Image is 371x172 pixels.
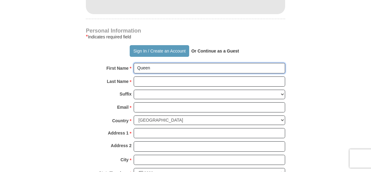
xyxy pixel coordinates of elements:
[130,45,189,57] button: Sign In / Create an Account
[117,103,128,111] strong: Email
[106,64,128,72] strong: First Name
[86,28,285,33] h4: Personal Information
[108,129,129,137] strong: Address 1
[120,90,132,98] strong: Suffix
[107,77,129,86] strong: Last Name
[191,49,239,53] strong: Or Continue as a Guest
[86,33,285,41] div: Indicates required field
[112,116,129,125] strong: Country
[111,141,132,150] strong: Address 2
[120,155,128,164] strong: City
